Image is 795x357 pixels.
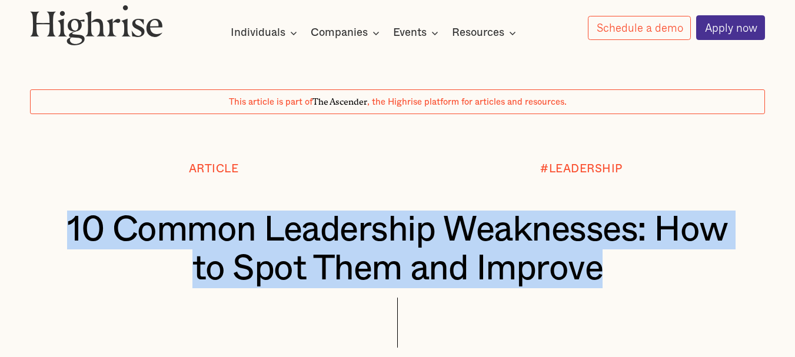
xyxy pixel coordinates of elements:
[189,164,239,176] div: Article
[61,211,735,288] h1: 10 Common Leadership Weaknesses: How to Spot Them and Improve
[588,16,691,40] a: Schedule a demo
[452,26,520,40] div: Resources
[367,98,567,106] span: , the Highrise platform for articles and resources.
[393,26,427,40] div: Events
[696,15,766,40] a: Apply now
[540,164,623,176] div: #LEADERSHIP
[311,26,368,40] div: Companies
[312,95,367,105] span: The Ascender
[231,26,301,40] div: Individuals
[393,26,442,40] div: Events
[311,26,383,40] div: Companies
[231,26,285,40] div: Individuals
[30,5,163,45] img: Highrise logo
[229,98,312,106] span: This article is part of
[452,26,504,40] div: Resources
